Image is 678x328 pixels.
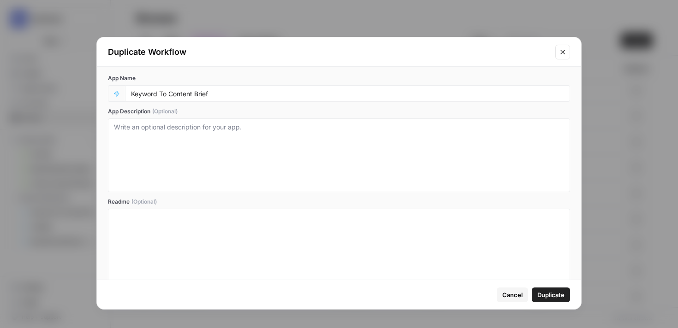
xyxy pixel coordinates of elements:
[131,198,157,206] span: (Optional)
[152,107,178,116] span: (Optional)
[108,107,570,116] label: App Description
[108,46,550,59] div: Duplicate Workflow
[108,74,570,82] label: App Name
[537,290,565,299] span: Duplicate
[502,290,523,299] span: Cancel
[532,287,570,302] button: Duplicate
[555,45,570,59] button: Close modal
[108,198,570,206] label: Readme
[131,89,564,98] input: Untitled
[497,287,528,302] button: Cancel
